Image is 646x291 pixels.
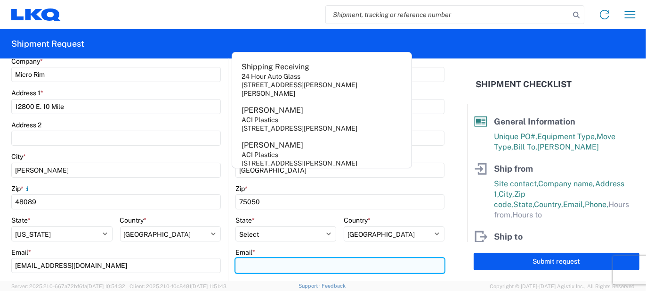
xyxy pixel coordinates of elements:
[494,232,523,241] span: Ship to
[235,184,248,193] label: Zip
[11,248,31,257] label: Email
[537,132,597,141] span: Equipment Type,
[11,38,84,50] h2: Shipment Request
[494,164,533,174] span: Ship from
[235,216,255,224] label: State
[11,152,26,161] label: City
[11,280,45,288] label: Phone No.
[322,283,346,289] a: Feedback
[11,89,43,97] label: Address 1
[494,116,575,126] span: General Information
[242,124,357,133] div: [STREET_ADDRESS][PERSON_NAME]
[242,62,309,72] div: Shipping Receiving
[11,184,31,193] label: Zip
[494,179,538,188] span: Site contact,
[120,280,166,288] label: Extension Num
[585,200,608,209] span: Phone,
[563,200,585,209] span: Email,
[11,216,31,224] label: State
[120,216,147,224] label: Country
[344,216,371,224] label: Country
[242,116,278,124] div: ACI Plastics
[513,200,534,209] span: State,
[490,282,635,291] span: Copyright © [DATE]-[DATE] Agistix Inc., All Rights Reserved
[11,121,41,129] label: Address 2
[513,142,537,151] span: Bill To,
[242,159,357,167] div: [STREET_ADDRESS][PERSON_NAME]
[11,57,43,66] label: Company
[242,72,300,81] div: 24 Hour Auto Glass
[474,253,639,270] button: Submit request
[235,248,255,257] label: Email
[299,283,322,289] a: Support
[537,142,599,151] span: [PERSON_NAME]
[129,283,226,289] span: Client: 2025.21.0-f0c8481
[242,81,406,98] div: [STREET_ADDRESS][PERSON_NAME][PERSON_NAME]
[191,283,226,289] span: [DATE] 11:51:43
[499,190,514,199] span: City,
[242,150,278,159] div: ACI Plastics
[242,105,303,116] div: [PERSON_NAME]
[512,210,542,219] span: Hours to
[534,200,563,209] span: Country,
[87,283,125,289] span: [DATE] 10:54:32
[11,283,125,289] span: Server: 2025.21.0-667a72bf6fa
[242,140,303,150] div: [PERSON_NAME]
[326,6,570,24] input: Shipment, tracking or reference number
[344,280,390,288] label: Extension Num
[476,79,572,90] h2: Shipment Checklist
[494,132,537,141] span: Unique PO#,
[538,179,595,188] span: Company name,
[235,280,269,288] label: Phone No.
